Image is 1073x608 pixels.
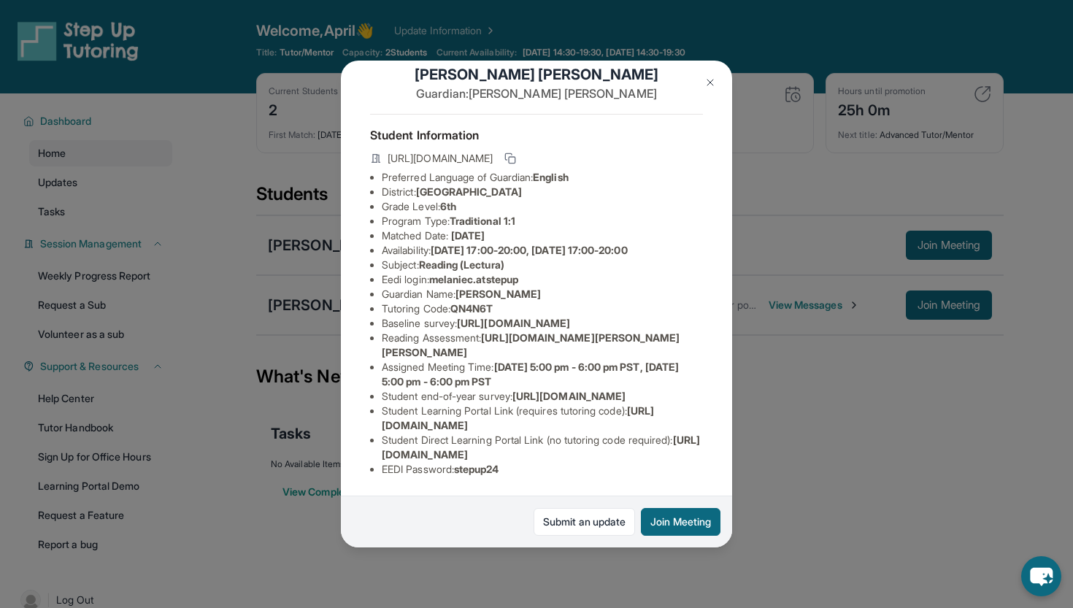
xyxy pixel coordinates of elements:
li: Baseline survey : [382,316,703,331]
li: Availability: [382,243,703,258]
li: Matched Date: [382,228,703,243]
h4: Student Information [370,126,703,144]
li: Assigned Meeting Time : [382,360,703,389]
p: Guardian: [PERSON_NAME] [PERSON_NAME] [370,85,703,102]
span: [URL][DOMAIN_NAME] [388,151,493,166]
span: [URL][DOMAIN_NAME] [457,317,570,329]
li: Subject : [382,258,703,272]
span: [GEOGRAPHIC_DATA] [416,185,522,198]
a: Submit an update [534,508,635,536]
button: chat-button [1021,556,1061,596]
li: Student end-of-year survey : [382,389,703,404]
li: District: [382,185,703,199]
span: Reading (Lectura) [419,258,504,271]
li: EEDI Password : [382,462,703,477]
img: Close Icon [704,77,716,88]
li: Tutoring Code : [382,301,703,316]
span: [DATE] [451,229,485,242]
span: 6th [440,200,456,212]
span: [PERSON_NAME] [455,288,541,300]
span: Traditional 1:1 [450,215,515,227]
li: Student Learning Portal Link (requires tutoring code) : [382,404,703,433]
li: Grade Level: [382,199,703,214]
li: Guardian Name : [382,287,703,301]
span: [URL][DOMAIN_NAME][PERSON_NAME][PERSON_NAME] [382,331,680,358]
li: Preferred Language of Guardian: [382,170,703,185]
button: Join Meeting [641,508,720,536]
span: [URL][DOMAIN_NAME] [512,390,626,402]
span: stepup24 [454,463,499,475]
span: QN4N6T [450,302,493,315]
li: Program Type: [382,214,703,228]
span: English [533,171,569,183]
li: Reading Assessment : [382,331,703,360]
li: Student Direct Learning Portal Link (no tutoring code required) : [382,433,703,462]
span: [DATE] 5:00 pm - 6:00 pm PST, [DATE] 5:00 pm - 6:00 pm PST [382,361,679,388]
h1: [PERSON_NAME] [PERSON_NAME] [370,64,703,85]
span: [DATE] 17:00-20:00, [DATE] 17:00-20:00 [431,244,628,256]
button: Copy link [501,150,519,167]
span: melaniec.atstepup [429,273,518,285]
li: Eedi login : [382,272,703,287]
